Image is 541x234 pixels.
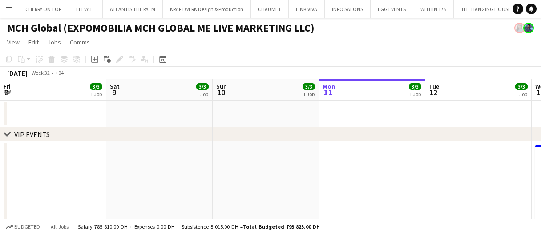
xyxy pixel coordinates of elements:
[66,36,93,48] a: Comms
[409,91,421,97] div: 1 Job
[163,0,251,18] button: KRAFTWERK Design & Production
[2,87,11,97] span: 8
[409,83,421,90] span: 3/3
[90,83,102,90] span: 3/3
[4,82,11,90] span: Fri
[321,87,335,97] span: 11
[7,21,315,35] h1: MCH Global (EXPOMOBILIA MCH GLOBAL ME LIVE MARKETING LLC)
[215,87,227,97] span: 10
[29,69,52,76] span: Week 32
[14,130,50,139] div: VIP EVENTS
[371,0,413,18] button: EGG EVENTS
[323,82,335,90] span: Mon
[109,87,120,97] span: 9
[243,223,320,230] span: Total Budgeted 793 825.00 DH
[4,36,23,48] a: View
[28,38,39,46] span: Edit
[25,36,42,48] a: Edit
[429,82,439,90] span: Tue
[18,0,69,18] button: CHERRY ON TOP
[78,223,320,230] div: Salary 785 810.00 DH + Expenses 0.00 DH + Subsistence 8 015.00 DH =
[289,0,325,18] button: LINK VIVA
[197,91,208,97] div: 1 Job
[428,87,439,97] span: 12
[523,23,534,33] app-user-avatar: Mohamed Arafa
[514,23,525,33] app-user-avatar: Ines de Puybaudet
[44,36,65,48] a: Jobs
[7,69,28,77] div: [DATE]
[516,91,527,97] div: 1 Job
[413,0,454,18] button: WITHIN 175
[4,222,41,232] button: Budgeted
[303,91,315,97] div: 1 Job
[55,69,64,76] div: +04
[90,91,102,97] div: 1 Job
[103,0,163,18] button: ATLANTIS THE PALM
[7,38,20,46] span: View
[14,224,40,230] span: Budgeted
[325,0,371,18] button: INFO SALONS
[69,0,103,18] button: ELEVATE
[48,38,61,46] span: Jobs
[515,83,528,90] span: 3/3
[303,83,315,90] span: 3/3
[454,0,518,18] button: THE HANGING HOUSE
[110,82,120,90] span: Sat
[70,38,90,46] span: Comms
[49,223,70,230] span: All jobs
[196,83,209,90] span: 3/3
[216,82,227,90] span: Sun
[251,0,289,18] button: CHAUMET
